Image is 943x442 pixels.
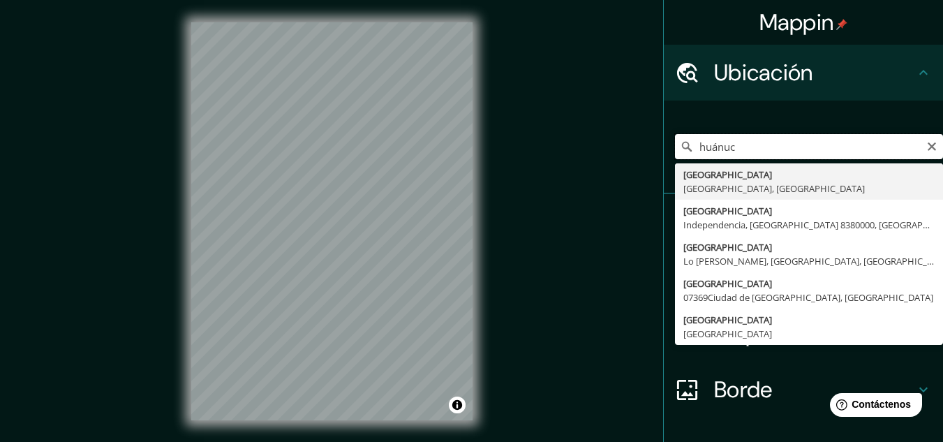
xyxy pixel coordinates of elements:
font: [GEOGRAPHIC_DATA] [683,168,772,181]
font: Mappin [759,8,834,37]
div: Disposición [664,306,943,362]
font: Borde [714,375,773,404]
div: Patas [664,194,943,250]
div: Ubicación [664,45,943,101]
button: Claro [926,139,937,152]
canvas: Mapa [191,22,473,420]
font: [GEOGRAPHIC_DATA] [683,277,772,290]
div: Borde [664,362,943,418]
font: [GEOGRAPHIC_DATA] [683,241,772,253]
div: Estilo [664,250,943,306]
font: [GEOGRAPHIC_DATA] [683,314,772,326]
button: Activar o desactivar atribución [449,397,466,413]
font: [GEOGRAPHIC_DATA] [683,327,772,340]
font: [GEOGRAPHIC_DATA], [GEOGRAPHIC_DATA] [683,182,865,195]
font: 07369Ciudad de [GEOGRAPHIC_DATA], [GEOGRAPHIC_DATA] [683,291,933,304]
font: [GEOGRAPHIC_DATA] [683,205,772,217]
img: pin-icon.png [836,19,847,30]
iframe: Lanzador de widgets de ayuda [819,388,928,427]
input: Elige tu ciudad o zona [675,134,943,159]
font: Ubicación [714,58,813,87]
